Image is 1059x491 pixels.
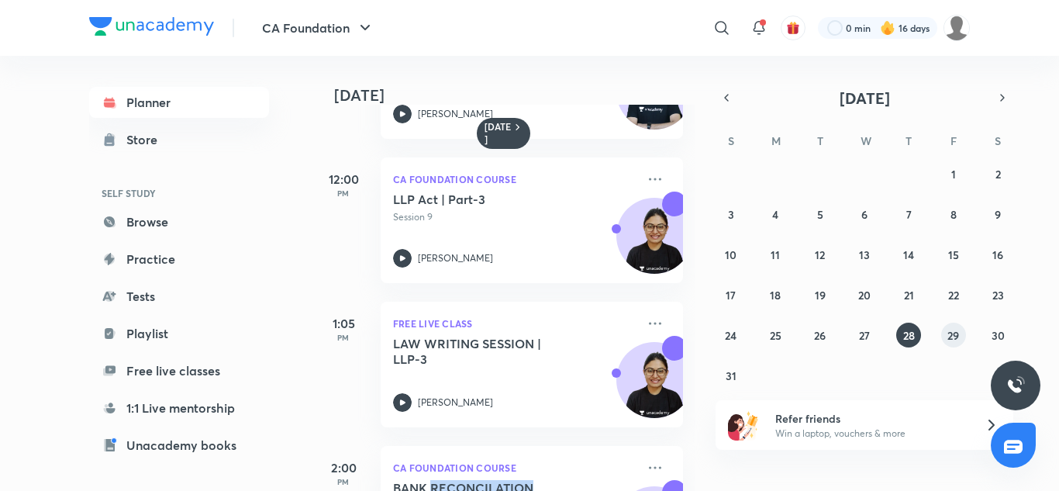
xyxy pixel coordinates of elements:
[89,17,214,36] img: Company Logo
[725,328,736,343] abbr: August 24, 2025
[770,288,781,303] abbr: August 18, 2025
[763,282,788,307] button: August 18, 2025
[737,87,992,109] button: [DATE]
[941,161,966,186] button: August 1, 2025
[941,282,966,307] button: August 22, 2025
[89,206,269,237] a: Browse
[903,247,914,262] abbr: August 14, 2025
[896,242,921,267] button: August 14, 2025
[1006,376,1025,395] img: ttu
[815,288,826,303] abbr: August 19, 2025
[808,242,833,267] button: August 12, 2025
[992,247,1003,262] abbr: August 16, 2025
[852,323,877,348] button: August 27, 2025
[334,86,699,105] h4: [DATE]
[896,323,921,348] button: August 28, 2025
[312,170,374,188] h5: 12:00
[950,207,957,222] abbr: August 8, 2025
[312,333,374,342] p: PM
[89,180,269,206] h6: SELF STUDY
[312,188,374,198] p: PM
[906,207,912,222] abbr: August 7, 2025
[904,288,914,303] abbr: August 21, 2025
[312,477,374,486] p: PM
[985,282,1010,307] button: August 23, 2025
[393,336,586,367] h5: LAW WRITING SESSION | LLP-3
[393,314,636,333] p: FREE LIVE CLASS
[985,242,1010,267] button: August 16, 2025
[859,328,870,343] abbr: August 27, 2025
[992,288,1004,303] abbr: August 23, 2025
[859,247,870,262] abbr: August 13, 2025
[763,323,788,348] button: August 25, 2025
[985,323,1010,348] button: August 30, 2025
[719,323,743,348] button: August 24, 2025
[852,202,877,226] button: August 6, 2025
[814,328,826,343] abbr: August 26, 2025
[719,242,743,267] button: August 10, 2025
[89,87,269,118] a: Planner
[861,207,868,222] abbr: August 6, 2025
[89,318,269,349] a: Playlist
[719,282,743,307] button: August 17, 2025
[951,167,956,182] abbr: August 1, 2025
[995,133,1001,148] abbr: Saturday
[943,15,970,41] img: kashish kumari
[786,21,800,35] img: avatar
[985,202,1010,226] button: August 9, 2025
[905,133,912,148] abbr: Thursday
[771,247,780,262] abbr: August 11, 2025
[903,328,915,343] abbr: August 28, 2025
[896,202,921,226] button: August 7, 2025
[770,328,781,343] abbr: August 25, 2025
[312,314,374,333] h5: 1:05
[728,207,734,222] abbr: August 3, 2025
[896,282,921,307] button: August 21, 2025
[941,323,966,348] button: August 29, 2025
[726,288,736,303] abbr: August 17, 2025
[948,247,959,262] abbr: August 15, 2025
[418,396,493,410] p: [PERSON_NAME]
[947,328,959,343] abbr: August 29, 2025
[89,430,269,461] a: Unacademy books
[941,242,966,267] button: August 15, 2025
[775,410,966,427] h6: Refer friends
[726,368,736,383] abbr: August 31, 2025
[852,282,877,307] button: August 20, 2025
[89,392,269,424] a: 1:1 Live mentorship
[808,202,833,226] button: August 5, 2025
[418,251,493,265] p: [PERSON_NAME]
[89,281,269,312] a: Tests
[728,133,734,148] abbr: Sunday
[89,244,269,275] a: Practice
[393,458,636,477] p: CA Foundation Course
[393,170,636,188] p: CA Foundation Course
[880,20,895,36] img: streak
[817,207,823,222] abbr: August 5, 2025
[617,351,692,425] img: Avatar
[772,207,778,222] abbr: August 4, 2025
[775,427,966,441] p: Win a laptop, vouchers & more
[941,202,966,226] button: August 8, 2025
[771,133,781,148] abbr: Monday
[485,121,512,146] h6: [DATE]
[948,288,959,303] abbr: August 22, 2025
[763,202,788,226] button: August 4, 2025
[781,16,805,40] button: avatar
[89,17,214,40] a: Company Logo
[312,458,374,477] h5: 2:00
[763,242,788,267] button: August 11, 2025
[393,192,586,207] h5: LLP Act | Part-3
[808,323,833,348] button: August 26, 2025
[253,12,384,43] button: CA Foundation
[815,247,825,262] abbr: August 12, 2025
[89,124,269,155] a: Store
[992,328,1005,343] abbr: August 30, 2025
[985,161,1010,186] button: August 2, 2025
[393,210,636,224] p: Session 9
[995,207,1001,222] abbr: August 9, 2025
[858,288,871,303] abbr: August 20, 2025
[840,88,890,109] span: [DATE]
[861,133,871,148] abbr: Wednesday
[719,363,743,388] button: August 31, 2025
